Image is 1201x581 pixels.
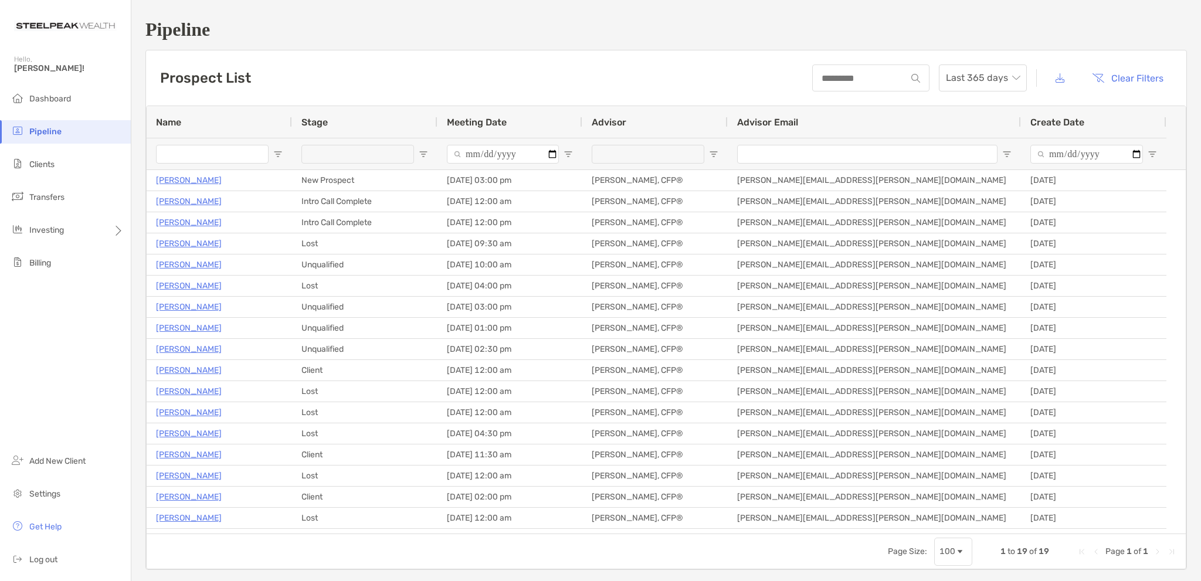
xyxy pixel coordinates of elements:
span: Add New Client [29,456,86,466]
div: [DATE] [1021,402,1166,423]
div: [PERSON_NAME], CFP® [582,191,728,212]
div: [DATE] [1021,444,1166,465]
div: [DATE] [1021,318,1166,338]
div: [PERSON_NAME][EMAIL_ADDRESS][PERSON_NAME][DOMAIN_NAME] [728,529,1021,549]
button: Open Filter Menu [709,150,718,159]
div: [PERSON_NAME], CFP® [582,444,728,465]
div: [PERSON_NAME][EMAIL_ADDRESS][PERSON_NAME][DOMAIN_NAME] [728,444,1021,465]
div: [DATE] [1021,276,1166,296]
div: Unqualified [292,297,437,317]
div: [DATE] [1021,466,1166,486]
div: [DATE] 02:30 pm [437,339,582,359]
p: [PERSON_NAME][DEMOGRAPHIC_DATA] [156,532,311,546]
a: [PERSON_NAME] [156,468,222,483]
div: [DATE] [1021,212,1166,233]
a: [PERSON_NAME] [156,173,222,188]
a: [PERSON_NAME] [156,342,222,356]
div: [DATE] 12:00 am [437,360,582,380]
div: Last Page [1167,547,1176,556]
a: [PERSON_NAME] [156,257,222,272]
div: [PERSON_NAME], CFP® [582,318,728,338]
div: [DATE] [1021,487,1166,507]
div: [PERSON_NAME], CFP® [582,360,728,380]
span: Settings [29,489,60,499]
div: [PERSON_NAME], CFP® [582,170,728,191]
div: [PERSON_NAME], CFP® [582,339,728,359]
p: [PERSON_NAME] [156,447,222,462]
div: Lost [292,381,437,402]
div: [DATE] 04:30 pm [437,423,582,444]
img: logout icon [11,552,25,566]
div: [PERSON_NAME], CFP® [582,466,728,486]
div: [PERSON_NAME], CFP® [582,254,728,275]
div: Lost [292,276,437,296]
div: [PERSON_NAME], CFP® [582,233,728,254]
div: [PERSON_NAME][EMAIL_ADDRESS][PERSON_NAME][DOMAIN_NAME] [728,254,1021,275]
a: [PERSON_NAME] [156,405,222,420]
div: [PERSON_NAME][EMAIL_ADDRESS][PERSON_NAME][DOMAIN_NAME] [728,466,1021,486]
div: Unqualified [292,254,437,275]
div: [PERSON_NAME], CFP® [582,381,728,402]
span: Dashboard [29,94,71,104]
div: [PERSON_NAME], CFP® [582,508,728,528]
div: [PERSON_NAME][EMAIL_ADDRESS][PERSON_NAME][DOMAIN_NAME] [728,170,1021,191]
a: [PERSON_NAME] [156,511,222,525]
div: Unqualified [292,339,437,359]
div: 100 [939,546,955,556]
h3: Prospect List [160,70,251,86]
div: [DATE] [1021,170,1166,191]
div: [PERSON_NAME][EMAIL_ADDRESS][PERSON_NAME][DOMAIN_NAME] [728,212,1021,233]
div: [DATE] 03:00 pm [437,170,582,191]
div: [DATE] [1021,233,1166,254]
a: [PERSON_NAME] [156,490,222,504]
a: [PERSON_NAME] [156,426,222,441]
span: Create Date [1030,117,1084,128]
img: get-help icon [11,519,25,533]
div: Lost [292,508,437,528]
div: [PERSON_NAME][EMAIL_ADDRESS][PERSON_NAME][DOMAIN_NAME] [728,318,1021,338]
div: [PERSON_NAME], CFP® [582,212,728,233]
div: [PERSON_NAME], CFP® [582,402,728,423]
div: [DATE] 01:00 pm [437,318,582,338]
button: Open Filter Menu [1148,150,1157,159]
span: Get Help [29,522,62,532]
div: [PERSON_NAME][EMAIL_ADDRESS][PERSON_NAME][DOMAIN_NAME] [728,276,1021,296]
div: Client [292,360,437,380]
div: Client [292,487,437,507]
div: [DATE] 11:30 am [437,444,582,465]
div: [DATE] 12:00 am [437,402,582,423]
div: [PERSON_NAME], CFP® [582,276,728,296]
img: input icon [911,74,920,83]
div: Client [292,444,437,465]
div: [DATE] [1021,191,1166,212]
div: [DATE] [1021,529,1166,549]
div: [PERSON_NAME][EMAIL_ADDRESS][PERSON_NAME][DOMAIN_NAME] [728,402,1021,423]
span: 19 [1039,546,1049,556]
div: [DATE] 12:00 am [437,466,582,486]
a: [PERSON_NAME] [156,363,222,378]
div: Page Size [934,538,972,566]
div: New Prospect [292,170,437,191]
div: [DATE] 10:00 am [437,254,582,275]
a: [PERSON_NAME] [156,300,222,314]
a: [PERSON_NAME] [156,278,222,293]
div: [DATE] [1021,297,1166,317]
span: Meeting Date [447,117,507,128]
span: 19 [1017,546,1027,556]
div: Lost [292,233,437,254]
div: [DATE] [1021,339,1166,359]
span: Billing [29,258,51,268]
p: [PERSON_NAME] [156,194,222,209]
div: Intro Call Complete [292,212,437,233]
div: [DATE] [1021,508,1166,528]
div: [PERSON_NAME][EMAIL_ADDRESS][PERSON_NAME][DOMAIN_NAME] [728,487,1021,507]
button: Clear Filters [1083,65,1172,91]
div: [DATE] 09:30 am [437,233,582,254]
img: pipeline icon [11,124,25,138]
